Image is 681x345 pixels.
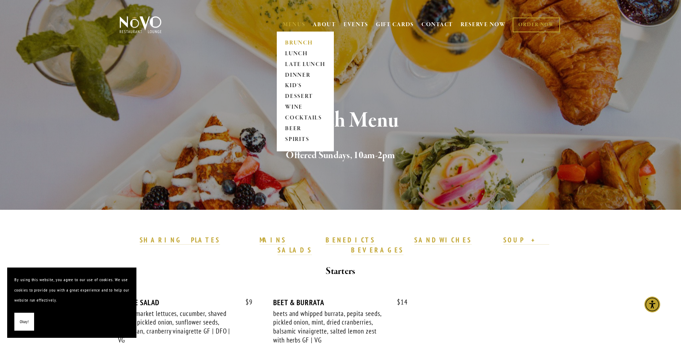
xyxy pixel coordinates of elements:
[277,236,549,255] a: SOUP + SALADS
[390,298,408,306] span: 14
[397,298,401,306] span: $
[260,236,286,244] strong: MAINS
[644,297,660,312] div: Accessibility Menu
[414,236,472,245] a: SANDWICHES
[118,16,163,34] img: Novo Restaurant &amp; Lounge
[283,59,328,70] a: LATE LUNCH
[283,124,328,134] a: BEER
[326,265,355,278] strong: Starters
[131,109,550,132] h1: Brunch Menu
[283,38,328,48] a: BRUNCH
[238,298,253,306] span: 9
[283,113,328,124] a: COCKTAILS
[118,298,253,307] div: HOUSE SALAD
[351,246,404,255] a: BEVERAGES
[351,246,404,254] strong: BEVERAGES
[273,309,387,345] div: beets and whipped burrata, pepita seeds, pickled onion, mint, dried cranberries, balsamic vinaigr...
[313,21,336,28] a: ABOUT
[246,298,249,306] span: $
[20,317,29,327] span: Okay!
[131,148,550,163] h2: Offered Sundays, 10am-2pm
[283,70,328,81] a: DINNER
[283,48,328,59] a: LUNCH
[326,236,375,244] strong: BENEDICTS
[283,81,328,91] a: KID'S
[283,91,328,102] a: DESSERT
[326,236,375,245] a: BENEDICTS
[376,18,414,32] a: GIFT CARDS
[513,18,560,32] a: ORDER NOW
[260,236,286,245] a: MAINS
[283,102,328,113] a: WINE
[421,18,453,32] a: CONTACT
[14,275,129,306] p: By using this website, you agree to our use of cookies. We use cookies to provide you with a grea...
[118,309,232,345] div: mixed market lettuces, cucumber, shaved radish, pickled onion, sunflower seeds, parmesan, cranber...
[140,236,220,244] strong: SHARING PLATES
[140,236,220,245] a: SHARING PLATES
[283,134,328,145] a: SPIRITS
[283,21,305,28] a: MENUS
[273,298,408,307] div: BEET & BURRATA
[7,268,136,338] section: Cookie banner
[344,21,368,28] a: EVENTS
[414,236,472,244] strong: SANDWICHES
[14,313,34,331] button: Okay!
[461,18,506,32] a: RESERVE NOW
